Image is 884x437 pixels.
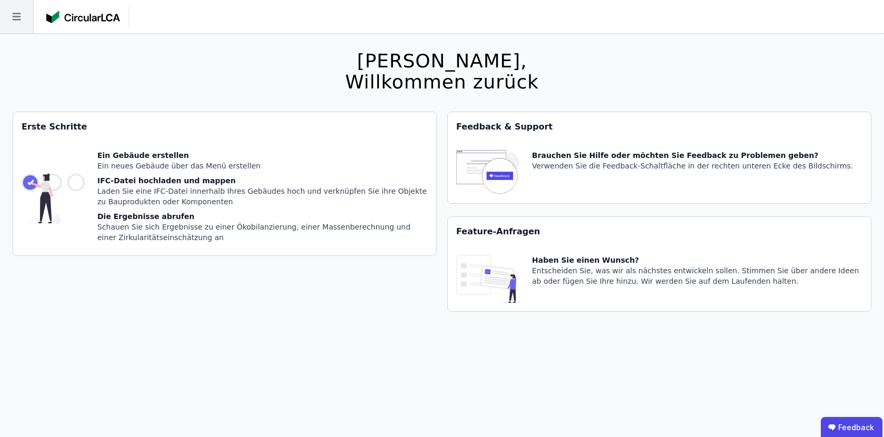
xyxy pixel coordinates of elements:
[532,265,862,286] div: Entscheiden Sie, was wir als nächstes entwickeln sollen. Stimmen Sie über andere Ideen ab oder fü...
[456,255,519,303] img: feature_request_tile-UiXE1qGU.svg
[345,72,539,93] div: Willkommen zurück
[532,161,853,171] div: Verwenden Sie die Feedback-Schaltfläche in der rechten unteren Ecke des Bildschirms.
[456,150,519,195] img: feedback-icon-HCTs5lye.svg
[97,186,428,207] div: Laden Sie eine IFC-Datei innerhalb Ihres Gebäudes hoch und verknüpfen Sie ihre Objekte zu Bauprod...
[13,112,436,142] div: Erste Schritte
[22,150,85,247] img: getting_started_tile-DrF_GRSv.svg
[345,51,539,72] div: [PERSON_NAME],
[97,150,428,161] div: Ein Gebäude erstellen
[46,11,120,23] img: Concular
[448,112,871,142] div: Feedback & Support
[448,217,871,246] div: Feature-Anfragen
[97,211,428,222] div: Die Ergebnisse abrufen
[97,161,428,171] div: Ein neues Gebäude über das Menü erstellen
[97,175,428,186] div: IFC-Datei hochladen und mappen
[532,150,853,161] div: Brauchen Sie Hilfe oder möchten Sie Feedback zu Problemen geben?
[97,222,428,243] div: Schauen Sie sich Ergebnisse zu einer Ökobilanzierung, einer Massenberechnung und einer Zirkularit...
[532,255,862,265] div: Haben Sie einen Wunsch?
